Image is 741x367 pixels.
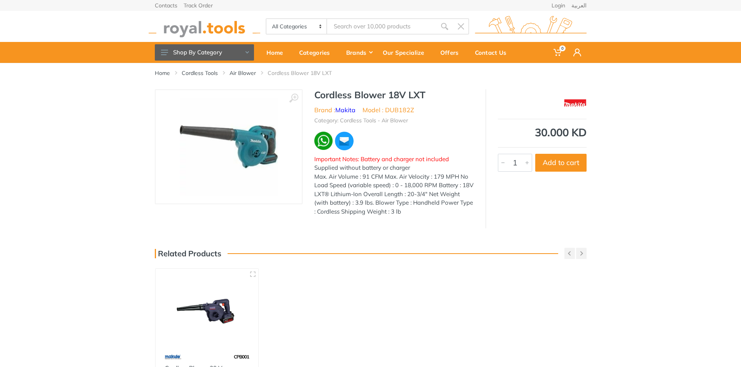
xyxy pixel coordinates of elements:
[571,3,587,8] a: العربية
[180,98,278,196] img: Royal Tools - Cordless Blower 18V LXT
[475,16,587,37] img: royal.tools Logo
[469,42,517,63] a: Contact Us
[314,117,408,125] li: Category: Cordless Tools - Air Blower
[435,42,469,63] a: Offers
[155,69,587,77] nav: breadcrumb
[155,249,221,258] h3: Related Products
[165,350,181,364] img: 59.webp
[377,42,435,63] a: Our Specialize
[314,132,333,150] img: wa.webp
[149,16,260,37] img: royal.tools Logo
[294,44,341,61] div: Categories
[327,18,436,35] input: Site search
[294,42,341,63] a: Categories
[363,105,414,115] li: Model : DUB182Z
[182,69,218,77] a: Cordless Tools
[314,155,449,163] span: Important Notes: Battery and charger not included
[266,19,328,34] select: Category
[469,44,517,61] div: Contact Us
[435,44,469,61] div: Offers
[559,45,566,51] span: 0
[314,155,474,216] div: Supplied without battery or charger Max. Air Volume : 91 CFM Max. Air Velocity : 179 MPH No Load ...
[552,3,565,8] a: Login
[334,131,354,151] img: ma.webp
[155,69,170,77] a: Home
[548,42,568,63] a: 0
[155,44,254,61] button: Shop By Category
[184,3,213,8] a: Track Order
[268,69,343,77] li: Cordless Blower 18V LXT
[163,276,252,342] img: Royal Tools - Cordless Blower 20 V
[377,44,435,61] div: Our Specialize
[564,93,587,113] img: Makita
[335,106,356,114] a: Makita
[535,154,587,172] button: Add to cart
[314,89,474,101] h1: Cordless Blower 18V LXT
[341,44,377,61] div: Brands
[155,3,177,8] a: Contacts
[229,69,256,77] a: Air Blower
[314,105,356,115] li: Brand :
[498,127,587,138] div: 30.000 KD
[261,44,294,61] div: Home
[234,354,249,360] span: CPB001
[261,42,294,63] a: Home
